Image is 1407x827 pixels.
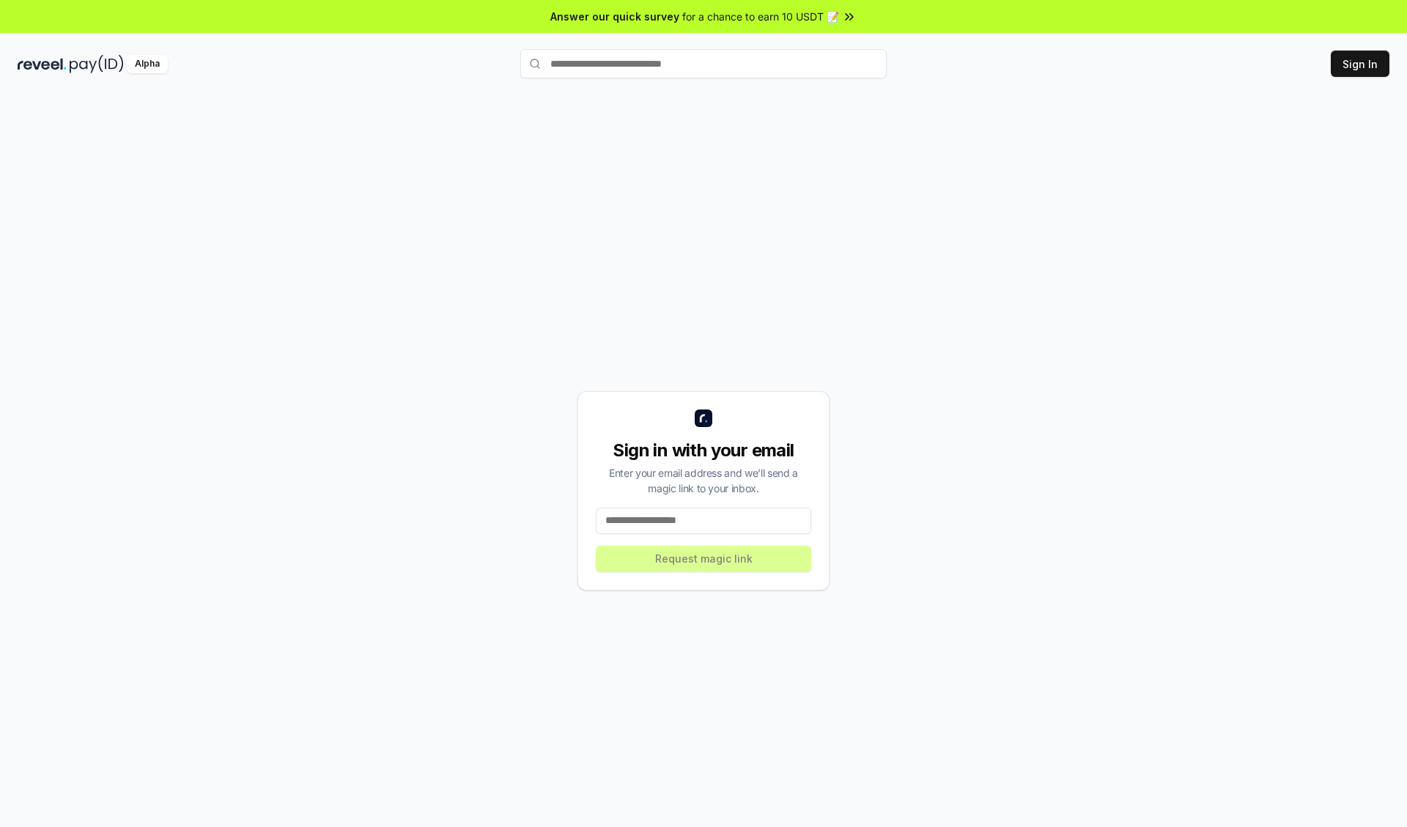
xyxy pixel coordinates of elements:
img: logo_small [695,409,712,427]
div: Alpha [127,55,168,73]
div: Sign in with your email [596,439,811,462]
span: Answer our quick survey [550,9,679,24]
button: Sign In [1331,51,1389,77]
img: pay_id [70,55,124,73]
div: Enter your email address and we’ll send a magic link to your inbox. [596,465,811,496]
img: reveel_dark [18,55,67,73]
span: for a chance to earn 10 USDT 📝 [682,9,839,24]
